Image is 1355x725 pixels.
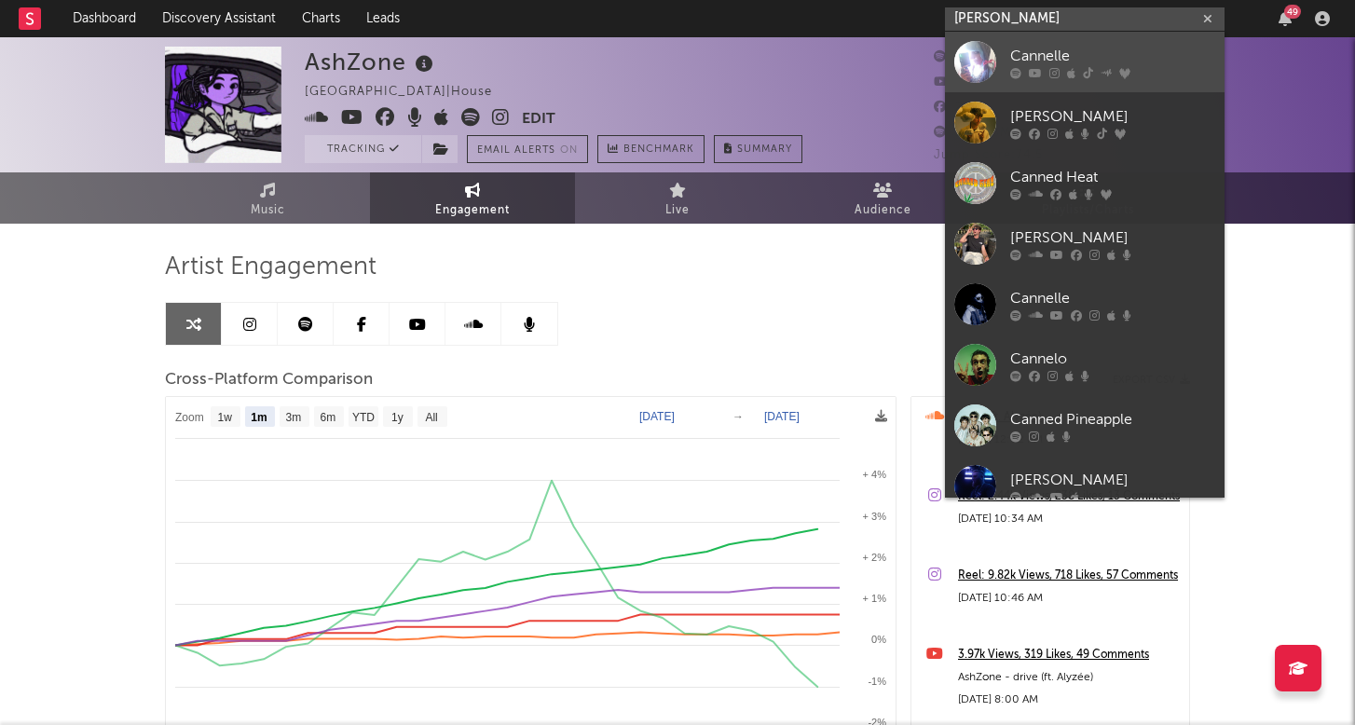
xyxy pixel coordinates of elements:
div: [DATE] 10:34 AM [958,508,1180,530]
span: Live [665,199,690,222]
text: + 1% [863,593,887,604]
div: [PERSON_NAME] [1010,105,1215,128]
a: [PERSON_NAME] [945,456,1225,516]
a: Cannelle [945,274,1225,335]
button: Summary [714,135,802,163]
a: 3.97k Views, 319 Likes, 49 Comments [958,644,1180,666]
div: Canned Heat [1010,166,1215,188]
text: [DATE] [764,410,800,423]
a: [PERSON_NAME] [945,92,1225,153]
span: 288 [934,102,979,114]
div: Cannelle [1010,287,1215,309]
div: AshZone - drive (ft. Alyzée) [958,666,1180,689]
a: Cannelle [945,32,1225,92]
a: Benchmark [597,135,705,163]
text: + 2% [863,552,887,563]
div: AshZone [305,47,438,77]
text: + 4% [863,469,887,480]
div: Cannelle [1010,45,1215,67]
button: 49 [1279,11,1292,26]
input: Search for artists [945,7,1225,31]
text: 0% [871,634,886,645]
span: Cross-Platform Comparison [165,369,373,391]
div: [PERSON_NAME] [1010,226,1215,249]
div: [DATE] 8:00 AM [958,689,1180,711]
text: YTD [352,411,375,424]
span: Jump Score: 74.5 [934,149,1043,161]
span: Music [251,199,285,222]
button: Edit [522,108,555,131]
button: Email AlertsOn [467,135,588,163]
text: -1% [868,676,886,687]
text: All [425,411,437,424]
div: [GEOGRAPHIC_DATA] | House [305,81,513,103]
div: Cannelo [1010,348,1215,370]
div: [DATE] 10:46 AM [958,587,1180,609]
text: → [732,410,744,423]
a: [PERSON_NAME] [945,213,1225,274]
a: Canned Pineapple [945,395,1225,456]
a: Canned Heat [945,153,1225,213]
a: Live [575,172,780,224]
a: Engagement [370,172,575,224]
div: Canned Pineapple [1010,408,1215,431]
button: Tracking [305,135,421,163]
a: Audience [780,172,985,224]
em: On [560,145,578,156]
span: 6,790 [934,76,992,89]
span: Summary [737,144,792,155]
text: 6m [321,411,336,424]
span: Artist Engagement [165,256,376,279]
span: Benchmark [623,139,694,161]
span: 8,296 [934,51,992,63]
text: 1y [391,411,404,424]
a: Reel: 9.82k Views, 718 Likes, 57 Comments [958,565,1180,587]
span: Engagement [435,199,510,222]
div: [PERSON_NAME] [1010,469,1215,491]
span: 97,888 Monthly Listeners [934,127,1114,139]
a: Cannelo [945,335,1225,395]
text: [DATE] [639,410,675,423]
div: 49 [1284,5,1301,19]
a: Music [165,172,370,224]
text: + 3% [863,511,887,522]
span: Audience [855,199,911,222]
